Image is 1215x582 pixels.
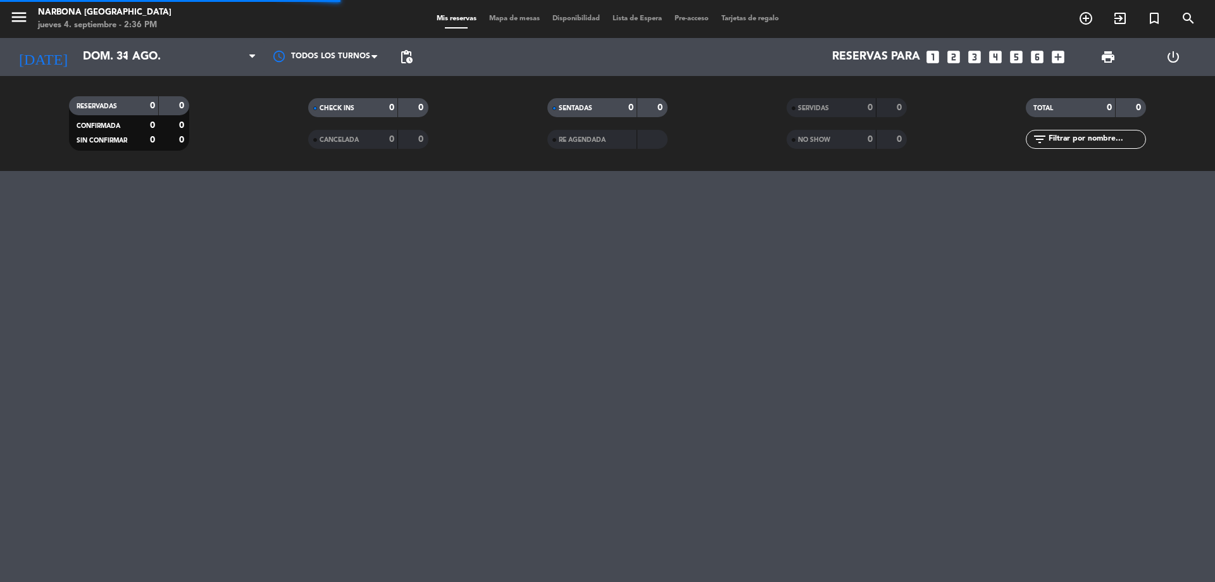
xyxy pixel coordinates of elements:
strong: 0 [657,103,665,112]
strong: 0 [418,103,426,112]
span: Mis reservas [430,15,483,22]
strong: 0 [628,103,633,112]
i: looks_6 [1029,49,1045,65]
span: SIN CONFIRMAR [77,137,127,144]
strong: 0 [1136,103,1143,112]
div: Narbona [GEOGRAPHIC_DATA] [38,6,171,19]
strong: 0 [179,101,187,110]
strong: 0 [150,136,155,144]
strong: 0 [150,101,155,110]
strong: 0 [868,103,873,112]
strong: 0 [389,103,394,112]
i: looks_4 [987,49,1004,65]
i: search [1181,11,1196,26]
input: Filtrar por nombre... [1047,132,1145,146]
span: SENTADAS [559,105,592,111]
strong: 0 [868,135,873,144]
i: [DATE] [9,43,77,71]
strong: 0 [897,103,904,112]
span: TOTAL [1033,105,1053,111]
span: Tarjetas de regalo [715,15,785,22]
span: pending_actions [399,49,414,65]
i: looks_3 [966,49,983,65]
span: print [1100,49,1116,65]
strong: 0 [389,135,394,144]
span: Pre-acceso [668,15,715,22]
span: RE AGENDADA [559,137,606,143]
i: looks_one [925,49,941,65]
strong: 0 [897,135,904,144]
span: Disponibilidad [546,15,606,22]
button: menu [9,8,28,31]
div: jueves 4. septiembre - 2:36 PM [38,19,171,32]
i: exit_to_app [1112,11,1128,26]
span: CANCELADA [320,137,359,143]
strong: 0 [1107,103,1112,112]
span: SERVIDAS [798,105,829,111]
strong: 0 [179,136,187,144]
span: Lista de Espera [606,15,668,22]
span: CHECK INS [320,105,354,111]
span: CONFIRMADA [77,123,120,129]
i: looks_5 [1008,49,1025,65]
span: Mapa de mesas [483,15,546,22]
i: looks_two [945,49,962,65]
strong: 0 [179,121,187,130]
strong: 0 [418,135,426,144]
i: arrow_drop_down [118,49,133,65]
strong: 0 [150,121,155,130]
i: turned_in_not [1147,11,1162,26]
span: NO SHOW [798,137,830,143]
span: Reservas para [832,51,920,63]
i: add_circle_outline [1078,11,1093,26]
i: menu [9,8,28,27]
i: add_box [1050,49,1066,65]
span: RESERVADAS [77,103,117,110]
i: power_settings_new [1166,49,1181,65]
div: LOG OUT [1140,38,1206,76]
i: filter_list [1032,132,1047,147]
